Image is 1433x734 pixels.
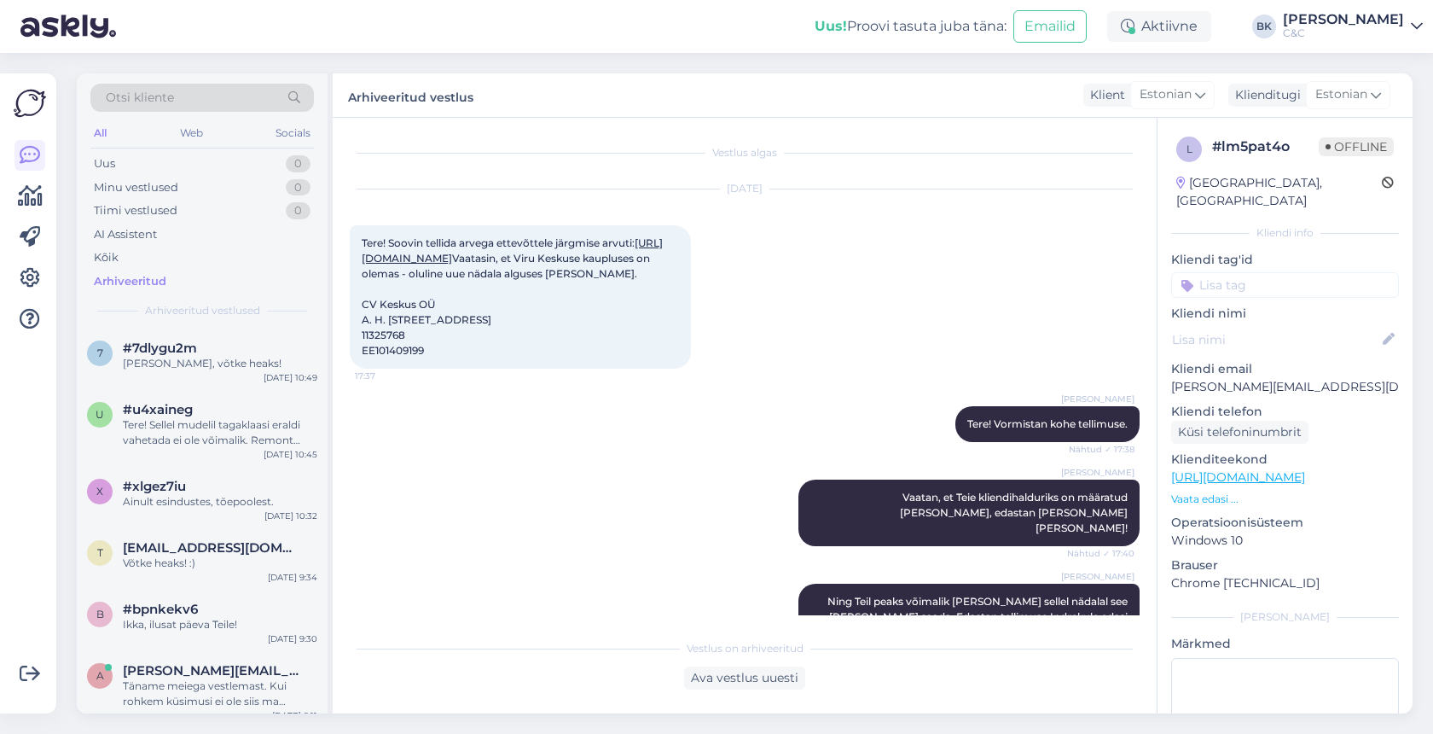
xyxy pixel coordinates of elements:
[1319,137,1394,156] span: Offline
[94,179,178,196] div: Minu vestlused
[350,181,1140,196] div: [DATE]
[123,602,198,617] span: #bpnkekv6
[1171,272,1399,298] input: Lisa tag
[1171,469,1305,485] a: [URL][DOMAIN_NAME]
[123,540,300,556] span: triiinuo@gmail.com
[94,249,119,266] div: Kõik
[1283,13,1423,40] a: [PERSON_NAME]C&C
[967,417,1128,430] span: Tere! Vormistan kohe tellimuse.
[94,226,157,243] div: AI Assistent
[1315,85,1367,104] span: Estonian
[123,479,186,494] span: #xlgez7iu
[348,84,473,107] label: Arhiveeritud vestlus
[1171,451,1399,469] p: Klienditeekond
[815,16,1007,37] div: Proovi tasuta juba täna:
[362,236,663,357] span: Tere! Soovin tellida arvega ettevõttele järgmise arvuti: Vaatasin, et Viru Keskuse kaupluses on o...
[145,303,260,318] span: Arhiveeritud vestlused
[1212,137,1319,157] div: # lm5pat4o
[1171,556,1399,574] p: Brauser
[900,491,1130,534] span: Vaatan, et Teie kliendihalduriks on määratud [PERSON_NAME], edastan [PERSON_NAME] [PERSON_NAME]!
[123,402,193,417] span: #u4xaineg
[1171,403,1399,421] p: Kliendi telefon
[272,709,317,722] div: [DATE] 9:11
[268,571,317,584] div: [DATE] 9:34
[96,669,104,682] span: a
[14,87,46,119] img: Askly Logo
[286,179,310,196] div: 0
[90,122,110,144] div: All
[1061,393,1134,405] span: [PERSON_NAME]
[1083,86,1125,104] div: Klient
[123,356,317,371] div: [PERSON_NAME], võtke heaks!
[1107,11,1211,42] div: Aktiivne
[1171,251,1399,269] p: Kliendi tag'id
[1171,225,1399,241] div: Kliendi info
[123,679,317,709] div: Täname meiega vestlemast. Kui rohkem küsimusi ei ole siis ma sulgeks chati, et ka teised saaksid ...
[123,556,317,571] div: Võtke heaks! :)
[106,89,174,107] span: Otsi kliente
[1171,421,1308,444] div: Küsi telefoninumbrit
[815,18,847,34] b: Uus!
[1171,305,1399,323] p: Kliendi nimi
[94,273,166,290] div: Arhiveeritud
[1171,492,1399,507] p: Vaata edasi ...
[684,667,805,690] div: Ava vestlus uuesti
[1067,547,1134,560] span: Nähtud ✓ 17:40
[123,617,317,632] div: Ikka, ilusat päeva Teile!
[94,155,115,172] div: Uus
[1171,574,1399,592] p: Chrome [TECHNICAL_ID]
[286,155,310,172] div: 0
[94,202,177,219] div: Tiimi vestlused
[1171,378,1399,396] p: [PERSON_NAME][EMAIL_ADDRESS][DOMAIN_NAME]
[123,494,317,510] div: Ainult esindustes, tõepoolest.
[1176,174,1382,210] div: [GEOGRAPHIC_DATA], [GEOGRAPHIC_DATA]
[1171,635,1399,653] p: Märkmed
[1252,15,1276,38] div: BK
[1171,532,1399,550] p: Windows 10
[264,371,317,384] div: [DATE] 10:49
[1228,86,1301,104] div: Klienditugi
[286,202,310,219] div: 0
[177,122,206,144] div: Web
[350,145,1140,160] div: Vestlus algas
[96,485,103,498] span: x
[827,595,1130,638] span: Ning Teil peaks võimalik [PERSON_NAME] sellel nädalal see [PERSON_NAME] saada. Edastan tellimuse ...
[272,122,314,144] div: Socials
[1061,570,1134,583] span: [PERSON_NAME]
[1013,10,1087,43] button: Emailid
[123,663,300,679] span: andrus@box.ee
[1140,85,1192,104] span: Estonian
[264,510,317,522] div: [DATE] 10:32
[96,408,104,421] span: u
[123,341,197,356] span: #7dlygu2m
[355,370,419,382] span: 17:37
[1283,13,1404,26] div: [PERSON_NAME]
[1171,514,1399,532] p: Operatsioonisüsteem
[97,347,103,359] span: 7
[1283,26,1404,40] div: C&C
[264,448,317,461] div: [DATE] 10:45
[1171,609,1399,625] div: [PERSON_NAME]
[268,632,317,645] div: [DATE] 9:30
[97,546,103,559] span: t
[1069,443,1134,456] span: Nähtud ✓ 17:38
[687,641,804,656] span: Vestlus on arhiveeritud
[1186,143,1192,155] span: l
[123,417,317,448] div: Tere! Sellel mudelil tagaklaasi eraldi vahetada ei ole võimalik. Remont toimuks läbi põhimooduli ...
[1172,330,1379,349] input: Lisa nimi
[1061,466,1134,479] span: [PERSON_NAME]
[1171,360,1399,378] p: Kliendi email
[96,608,104,620] span: b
